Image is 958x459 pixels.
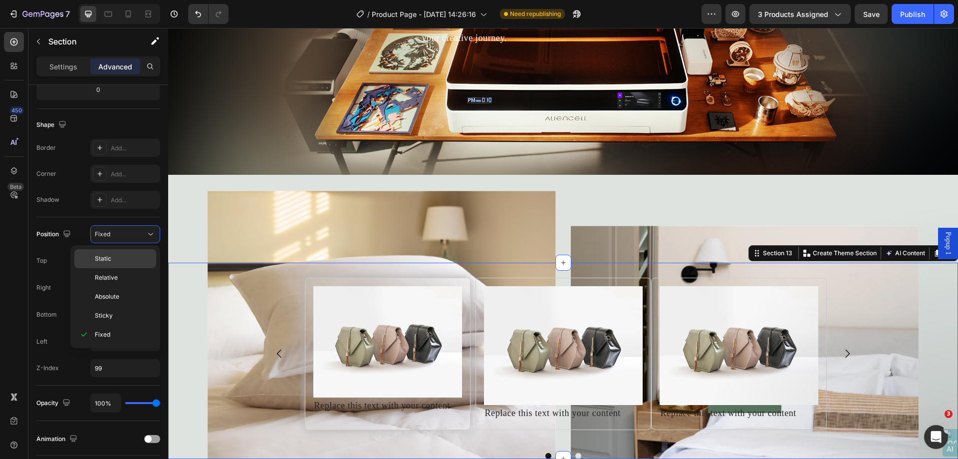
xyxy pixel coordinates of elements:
[36,283,51,292] div: Right
[316,258,475,378] img: image_demo.jpg
[775,204,785,227] span: Popup 1
[372,9,476,19] span: Product Page - [DATE] 14:26:16
[48,35,130,47] p: Section
[367,9,370,19] span: /
[36,256,47,265] div: Top
[36,228,73,241] div: Position
[36,195,59,204] div: Shadow
[95,311,113,320] span: Sticky
[188,4,229,24] div: Undo/Redo
[491,377,650,394] div: Replace this text with your content
[98,61,132,72] p: Advanced
[145,370,294,386] div: Replace this text with your content
[924,425,948,449] iframe: Intercom live chat
[491,258,650,378] img: image_demo.jpg
[95,254,111,263] span: Static
[36,310,57,319] div: Bottom
[758,9,828,19] span: 3 products assigned
[168,28,958,459] iframe: To enrich screen reader interactions, please activate Accessibility in Grammarly extension settings
[95,230,110,238] span: Fixed
[316,377,475,394] div: Replace this text with your content
[95,292,119,301] span: Absolute
[65,8,70,20] p: 7
[90,225,160,243] button: Fixed
[593,221,626,230] div: Section 13
[715,219,759,231] button: AI Content
[945,410,953,418] span: 3
[111,170,158,179] div: Add...
[900,9,925,19] div: Publish
[892,4,934,24] button: Publish
[36,433,79,446] div: Animation
[49,61,77,72] p: Settings
[111,144,158,153] div: Add...
[145,258,294,370] img: image_demo.jpg
[645,221,709,230] p: Create Theme Section
[36,364,59,373] div: Z-Index
[377,425,383,431] button: Dot
[88,82,108,97] input: 0
[4,4,74,24] button: 7
[111,196,158,205] div: Add...
[39,163,387,450] div: Background Image
[36,143,56,152] div: Border
[855,4,888,24] button: Save
[665,312,693,340] button: Carousel Next Arrow
[7,183,24,191] div: Beta
[36,169,56,178] div: Corner
[91,394,121,412] input: Auto
[95,330,110,339] span: Fixed
[36,118,68,132] div: Shape
[407,425,413,431] button: Dot
[9,106,24,114] div: 450
[97,312,125,340] button: Carousel Back Arrow
[36,337,47,346] div: Left
[95,273,118,282] span: Relative
[749,4,851,24] button: 3 products assigned
[36,397,72,410] div: Opacity
[510,9,561,18] span: Need republishing
[863,10,880,18] span: Save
